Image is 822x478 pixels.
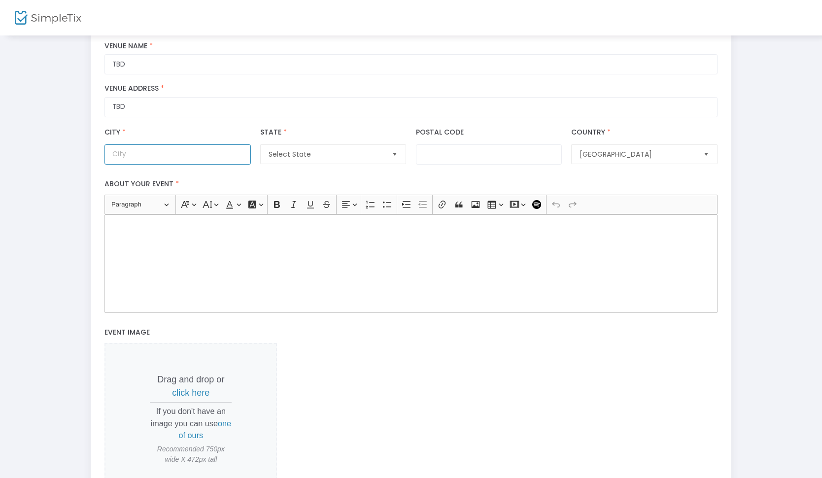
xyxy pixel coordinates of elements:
div: Rich Text Editor, main [104,214,717,313]
label: Country [571,127,613,137]
span: Select State [269,149,384,159]
label: Venue Address [104,84,717,93]
input: Where will the event be taking place? [104,97,717,117]
button: Select [388,145,402,164]
button: Paragraph [107,197,173,212]
p: If you don't have an image you can use [150,405,232,441]
div: Editor toolbar [104,195,717,214]
input: City [104,144,250,165]
span: [GEOGRAPHIC_DATA] [580,149,695,159]
p: Drag and drop or [150,373,232,400]
label: About your event [100,174,722,195]
span: Paragraph [111,199,163,210]
label: Postal Code [416,127,464,137]
button: Select [699,145,713,164]
label: Venue Name [104,42,717,51]
span: Event Image [104,327,150,337]
span: Recommended 750px wide X 472px tall [150,444,232,465]
span: click here [172,388,209,398]
label: City [104,127,128,137]
label: State [260,127,289,137]
input: What is the name of this venue? [104,54,717,74]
